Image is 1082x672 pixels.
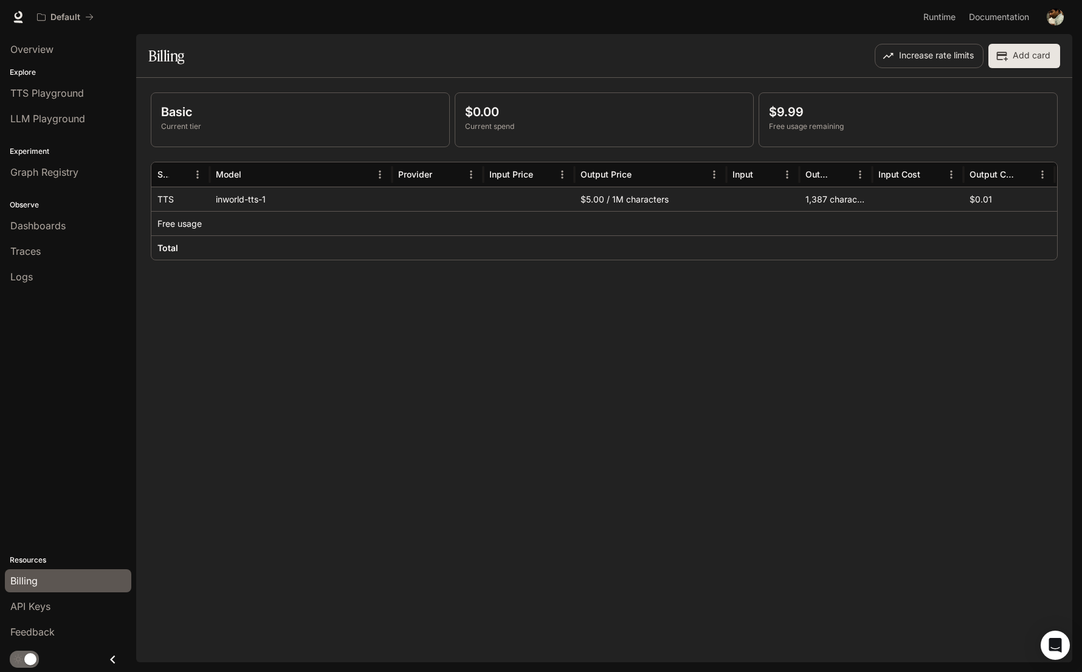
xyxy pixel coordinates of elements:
span: Documentation [969,10,1029,25]
a: Documentation [964,5,1038,29]
button: Menu [462,165,480,184]
button: All workspaces [32,5,99,29]
button: Menu [1033,165,1052,184]
button: Sort [433,165,452,184]
button: User avatar [1043,5,1067,29]
div: Output Price [581,169,632,179]
p: $9.99 [769,103,1047,121]
button: Menu [188,165,207,184]
div: Input [732,169,753,179]
button: Sort [170,165,188,184]
button: Sort [243,165,261,184]
button: Menu [851,165,869,184]
p: Current spend [465,121,743,132]
div: Provider [398,169,432,179]
div: Output [805,169,832,179]
button: Increase rate limits [875,44,984,68]
button: Sort [833,165,851,184]
span: Runtime [923,10,956,25]
img: User avatar [1047,9,1064,26]
div: Model [216,169,241,179]
div: Output Cost [970,169,1014,179]
button: Sort [534,165,553,184]
h6: Total [157,242,178,254]
p: TTS [157,193,174,206]
button: Menu [778,165,796,184]
div: Input Cost [878,169,920,179]
div: Open Intercom Messenger [1041,631,1070,660]
div: Input Price [489,169,533,179]
div: $0.01 [963,187,1055,211]
p: Default [50,12,80,23]
div: $5.00 / 1M characters [574,187,726,211]
p: Free usage [157,218,202,230]
h1: Billing [148,44,184,68]
button: Add card [988,44,1060,68]
p: Current tier [161,121,439,132]
button: Sort [922,165,940,184]
div: inworld-tts-1 [210,187,392,211]
button: Menu [553,165,571,184]
p: Basic [161,103,439,121]
div: 1,387 characters [799,187,872,211]
button: Sort [633,165,651,184]
button: Sort [754,165,773,184]
button: Menu [942,165,960,184]
p: $0.00 [465,103,743,121]
div: Service [157,169,169,179]
p: Free usage remaining [769,121,1047,132]
button: Sort [1015,165,1033,184]
a: Runtime [918,5,963,29]
button: Menu [371,165,389,184]
button: Menu [705,165,723,184]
